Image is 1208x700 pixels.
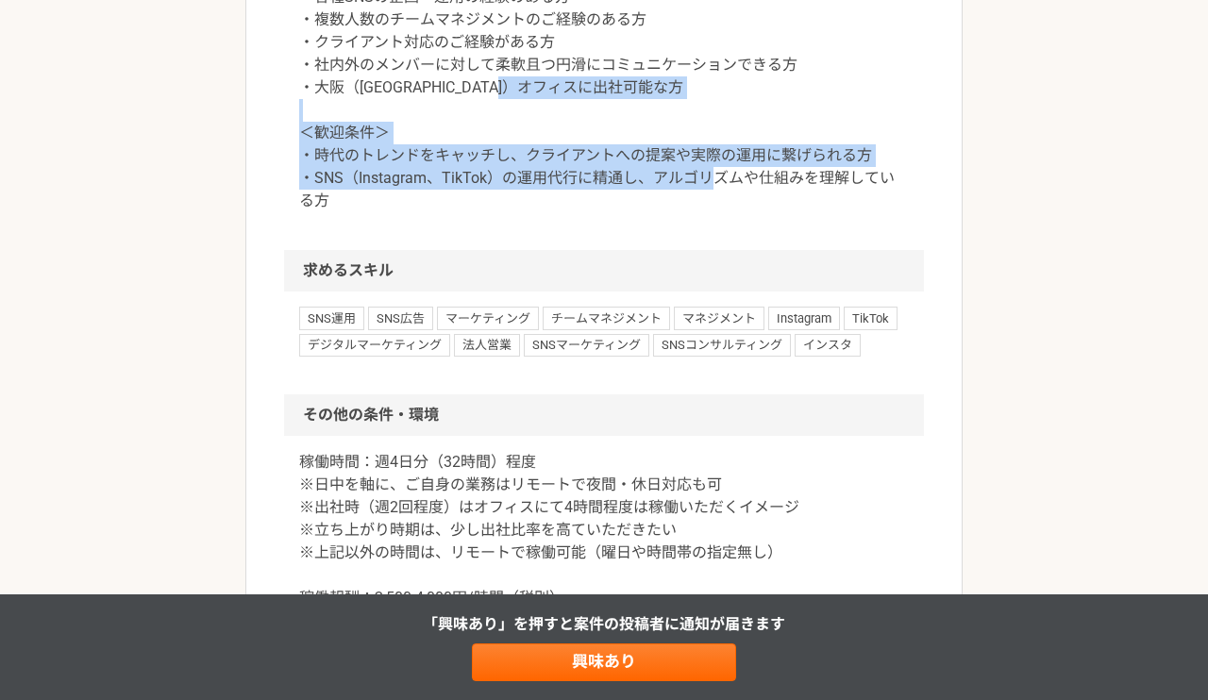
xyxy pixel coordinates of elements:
span: TikTok [844,307,898,329]
span: Instagram [768,307,840,329]
span: チームマネジメント [543,307,670,329]
span: マネジメント [674,307,764,329]
span: SNS運用 [299,307,364,329]
span: 法人営業 [454,334,520,357]
span: マーケティング [437,307,539,329]
span: デジタルマーケティング [299,334,450,357]
h2: 求めるスキル [284,250,924,292]
a: 興味あり [472,643,736,681]
span: SNSコンサルティング [653,334,791,357]
span: インスタ [795,334,861,357]
h2: その他の条件・環境 [284,394,924,436]
span: SNSマーケティング [524,334,649,357]
p: 「興味あり」を押すと 案件の投稿者に通知が届きます [423,613,785,636]
span: SNS広告 [368,307,433,329]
